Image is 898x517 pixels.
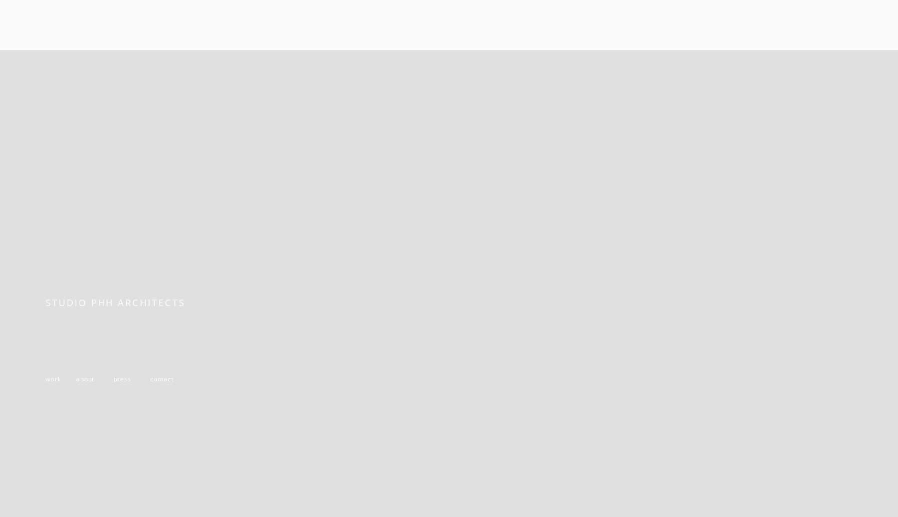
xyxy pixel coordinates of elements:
[114,375,131,383] a: press
[76,375,94,383] a: about
[46,375,61,383] a: work
[46,296,185,309] span: STUDIO PHH ARCHITECTS
[150,375,174,383] a: contact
